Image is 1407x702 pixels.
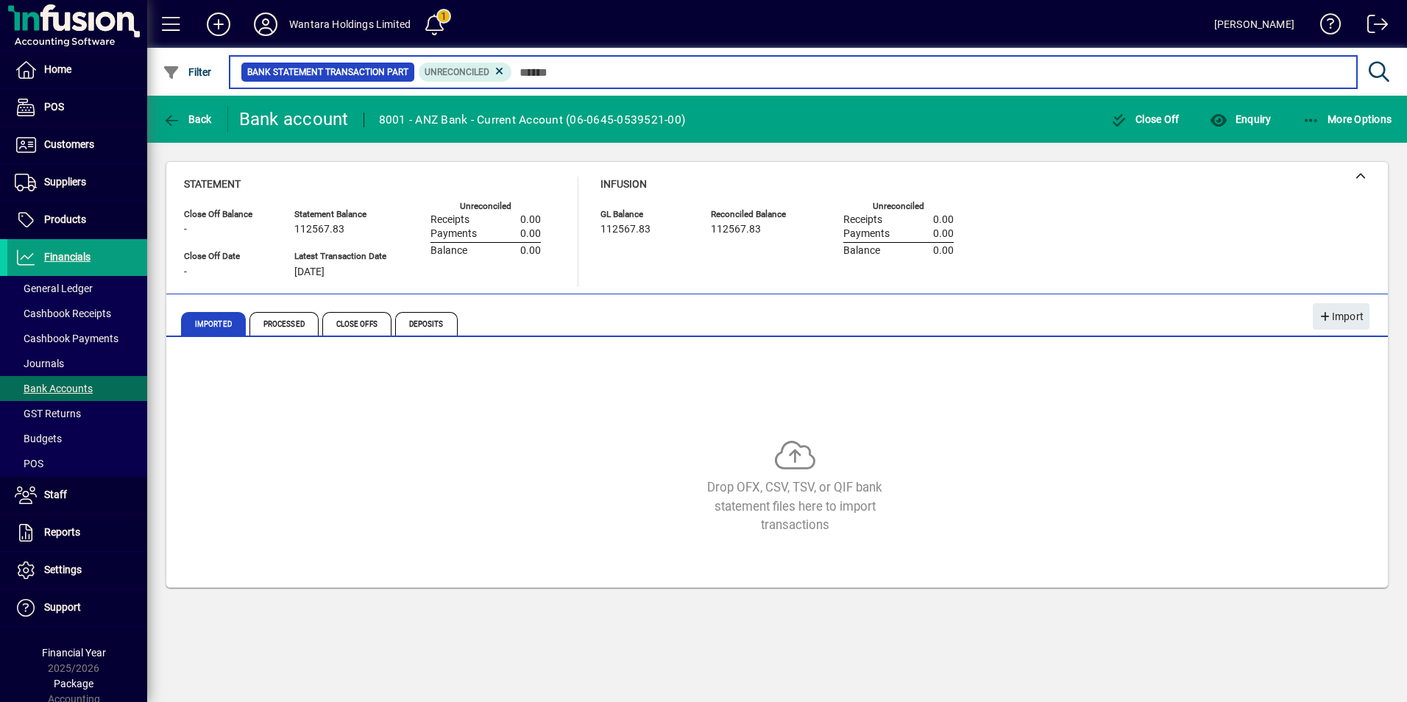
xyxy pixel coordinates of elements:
span: Close Off Balance [184,210,272,219]
span: Home [44,63,71,75]
button: Add [195,11,242,38]
div: Bank account [239,107,349,131]
span: GL Balance [600,210,689,219]
span: Suppliers [44,176,86,188]
a: Reports [7,514,147,551]
a: Home [7,52,147,88]
span: Journals [15,358,64,369]
span: Cashbook Receipts [15,308,111,319]
span: Imported [181,312,246,336]
a: General Ledger [7,276,147,301]
span: Statement Balance [294,210,386,219]
span: Payments [430,228,477,240]
span: Cashbook Payments [15,333,118,344]
span: 112567.83 [294,224,344,235]
span: [DATE] [294,266,325,278]
button: Filter [159,59,216,85]
span: 0.00 [933,228,954,240]
span: Balance [430,245,467,257]
a: GST Returns [7,401,147,426]
span: Reports [44,526,80,538]
a: POS [7,89,147,126]
a: Logout [1356,3,1389,51]
span: Budgets [15,433,62,444]
button: Enquiry [1206,106,1275,132]
app-page-header-button: Back [147,106,228,132]
a: Budgets [7,426,147,451]
span: Customers [44,138,94,150]
span: Payments [843,228,890,240]
span: 112567.83 [711,224,761,235]
span: Bank Accounts [15,383,93,394]
button: More Options [1299,106,1396,132]
span: 0.00 [933,214,954,226]
button: Close Off [1107,106,1183,132]
a: Suppliers [7,164,147,201]
label: Unreconciled [873,202,924,211]
a: Bank Accounts [7,376,147,401]
span: Unreconciled [425,67,489,77]
span: 0.00 [520,228,541,240]
a: Journals [7,351,147,376]
span: Receipts [430,214,469,226]
span: More Options [1303,113,1392,125]
span: POS [44,101,64,113]
a: Support [7,589,147,626]
span: Products [44,213,86,225]
a: Knowledge Base [1309,3,1342,51]
button: Back [159,106,216,132]
span: 112567.83 [600,224,651,235]
a: Settings [7,552,147,589]
span: Balance [843,245,880,257]
div: Wantara Holdings Limited [289,13,411,36]
span: Processed [249,312,319,336]
span: POS [15,458,43,469]
div: Drop OFX, CSV, TSV, or QIF bank statement files here to import transactions [684,478,905,534]
span: Import [1319,305,1364,329]
span: Reconciled Balance [711,210,799,219]
span: GST Returns [15,408,81,419]
span: General Ledger [15,283,93,294]
span: Support [44,601,81,613]
span: - [184,224,187,235]
div: [PERSON_NAME] [1214,13,1294,36]
span: 0.00 [520,214,541,226]
span: Bank Statement Transaction Part [247,65,408,79]
span: Close Off [1110,113,1180,125]
div: 8001 - ANZ Bank - Current Account (06-0645-0539521-00) [379,108,686,132]
a: Customers [7,127,147,163]
span: Close Off Date [184,252,272,261]
a: Cashbook Payments [7,326,147,351]
a: POS [7,451,147,476]
button: Profile [242,11,289,38]
span: Enquiry [1210,113,1271,125]
span: Filter [163,66,212,78]
span: Close Offs [322,312,391,336]
span: Staff [44,489,67,500]
a: Cashbook Receipts [7,301,147,326]
span: Deposits [395,312,458,336]
span: Latest Transaction Date [294,252,386,261]
span: 0.00 [933,245,954,257]
span: - [184,266,187,278]
span: Receipts [843,214,882,226]
button: Import [1313,303,1369,330]
mat-chip: Reconciliation Status: Unreconciled [419,63,512,82]
a: Staff [7,477,147,514]
label: Unreconciled [460,202,511,211]
span: Financials [44,251,91,263]
span: Package [54,678,93,689]
span: Financial Year [42,647,106,659]
span: Settings [44,564,82,575]
a: Products [7,202,147,238]
span: Back [163,113,212,125]
span: 0.00 [520,245,541,257]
